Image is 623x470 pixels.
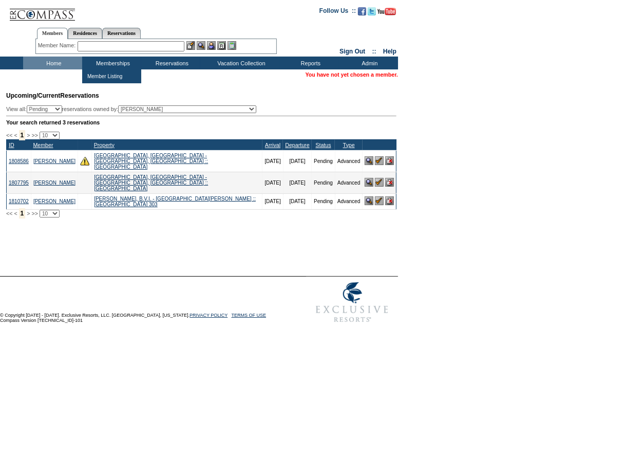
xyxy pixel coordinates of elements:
[365,196,373,205] img: View Reservation
[375,178,384,187] img: Confirm Reservation
[312,150,335,172] td: Pending
[375,196,384,205] img: Confirm Reservation
[262,193,283,209] td: [DATE]
[23,57,82,69] td: Home
[6,119,397,125] div: Your search returned 3 reservations
[228,41,236,50] img: b_calculator.gif
[14,210,17,216] span: <
[94,174,208,191] a: [GEOGRAPHIC_DATA], [GEOGRAPHIC_DATA] - [GEOGRAPHIC_DATA], [GEOGRAPHIC_DATA] :: [GEOGRAPHIC_DATA]
[27,132,30,138] span: >
[343,142,355,148] a: Type
[335,150,362,172] td: Advanced
[102,28,141,39] a: Reservations
[31,132,37,138] span: >>
[312,172,335,193] td: Pending
[207,41,216,50] img: Impersonate
[6,92,60,99] span: Upcoming/Current
[365,156,373,165] img: View Reservation
[385,156,394,165] img: Cancel Reservation
[94,196,256,207] a: [PERSON_NAME], B.V.I. - [GEOGRAPHIC_DATA][PERSON_NAME] :: [GEOGRAPHIC_DATA] 303
[385,178,394,187] img: Cancel Reservation
[82,57,141,69] td: Memberships
[9,198,29,204] a: 1810702
[283,150,311,172] td: [DATE]
[6,210,12,216] span: <<
[265,142,280,148] a: Arrival
[9,142,14,148] a: ID
[358,10,366,16] a: Become our fan on Facebook
[319,6,356,19] td: Follow Us ::
[285,142,309,148] a: Departure
[38,41,78,50] div: Member Name:
[33,198,75,204] a: [PERSON_NAME]
[6,92,99,99] span: Reservations
[339,57,398,69] td: Admin
[375,156,384,165] img: Confirm Reservation
[94,153,208,170] a: [GEOGRAPHIC_DATA], [GEOGRAPHIC_DATA] - [GEOGRAPHIC_DATA], [GEOGRAPHIC_DATA] :: [GEOGRAPHIC_DATA]
[368,7,376,15] img: Follow us on Twitter
[33,142,53,148] a: Member
[37,28,68,39] a: Members
[385,196,394,205] img: Cancel Reservation
[31,210,37,216] span: >>
[217,41,226,50] img: Reservations
[94,142,115,148] a: Property
[190,313,228,318] a: PRIVACY POLICY
[262,150,283,172] td: [DATE]
[80,156,89,166] img: There are insufficient days and/or tokens to cover this reservation
[365,178,373,187] img: View Reservation
[14,132,17,138] span: <
[283,193,311,209] td: [DATE]
[232,313,267,318] a: TERMS OF USE
[368,10,376,16] a: Follow us on Twitter
[197,41,205,50] img: View
[68,28,102,39] a: Residences
[372,48,376,55] span: ::
[85,71,123,81] td: Member Listing
[186,41,195,50] img: b_edit.gif
[33,158,75,164] a: [PERSON_NAME]
[280,57,339,69] td: Reports
[315,142,331,148] a: Status
[335,172,362,193] td: Advanced
[6,132,12,138] span: <<
[383,48,397,55] a: Help
[262,172,283,193] td: [DATE]
[358,7,366,15] img: Become our fan on Facebook
[19,130,26,140] span: 1
[19,208,26,219] span: 1
[27,210,30,216] span: >
[200,57,280,69] td: Vacation Collection
[306,277,398,328] img: Exclusive Resorts
[141,57,200,69] td: Reservations
[377,10,396,16] a: Subscribe to our YouTube Channel
[335,193,362,209] td: Advanced
[9,180,29,186] a: 1807795
[306,71,398,78] span: You have not yet chosen a member.
[339,48,365,55] a: Sign Out
[377,8,396,15] img: Subscribe to our YouTube Channel
[312,193,335,209] td: Pending
[9,158,29,164] a: 1808586
[6,105,261,113] div: View all: reservations owned by:
[33,180,75,186] a: [PERSON_NAME]
[283,172,311,193] td: [DATE]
